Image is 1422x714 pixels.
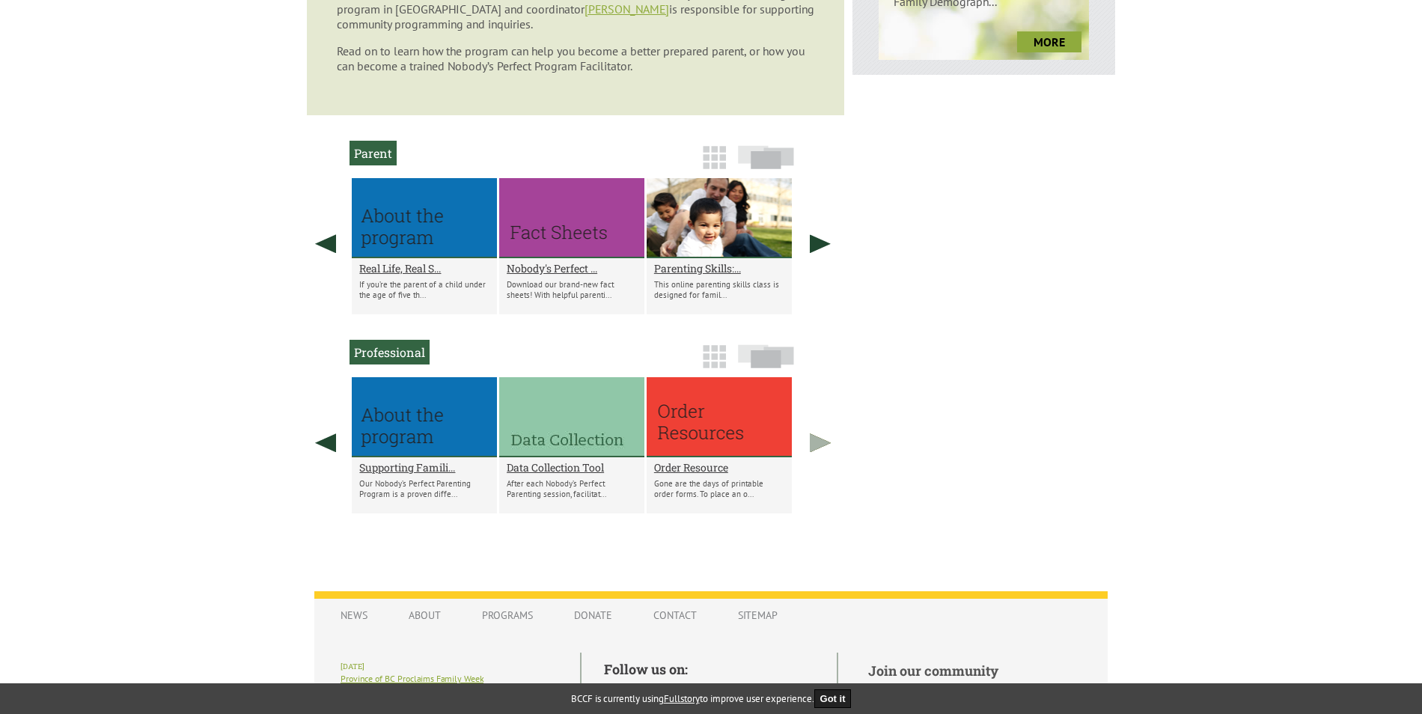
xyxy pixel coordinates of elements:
li: Order Resource [647,377,792,513]
p: If you’re the parent of a child under the age of five th... [359,279,489,300]
a: Contact [638,601,712,629]
h2: Parent [350,141,397,165]
img: slide-icon.png [738,145,794,169]
a: Programs [467,601,548,629]
h6: [DATE] [341,662,558,671]
a: Real Life, Real S... [359,261,489,275]
li: Parenting Skills: 0-5 [647,178,792,314]
a: Sitemap [723,601,793,629]
a: Parenting Skills:... [654,261,784,275]
a: About [394,601,456,629]
p: After each Nobody’s Perfect Parenting session, facilitat... [507,478,637,499]
a: Data Collection Tool [507,460,637,475]
a: Supporting Famili... [359,460,489,475]
li: Real Life, Real Support for Positive Parenting [352,178,497,314]
li: Nobody's Perfect Fact Sheets [499,178,644,314]
a: Donate [559,601,627,629]
a: Nobody's Perfect ... [507,261,637,275]
h5: Join our community [868,662,1081,680]
p: Our Nobody’s Perfect Parenting Program is a proven diffe... [359,478,489,499]
a: Province of BC Proclaims Family Week [341,673,483,684]
img: grid-icon.png [703,146,726,169]
a: Slide View [733,352,799,376]
img: slide-icon.png [738,344,794,368]
p: This online parenting skills class is designed for famil... [654,279,784,300]
li: Supporting Families, Reducing Risk [352,377,497,513]
a: Order Resource [654,460,784,475]
a: News [326,601,382,629]
p: Download our brand-new fact sheets! With helpful parenti... [507,279,637,300]
a: more [1017,31,1081,52]
li: Data Collection Tool [499,377,644,513]
button: Got it [814,689,852,708]
p: Read on to learn how the program can help you become a better prepared parent, or how you can bec... [337,43,814,73]
p: Gone are the days of printable order forms. To place an o... [654,478,784,499]
a: Fullstory [664,692,700,705]
h2: Professional [350,340,430,364]
a: Grid View [698,153,730,177]
a: Grid View [698,352,730,376]
h5: Follow us on: [604,660,814,678]
img: grid-icon.png [703,345,726,368]
a: [PERSON_NAME] [585,1,669,16]
a: Slide View [733,153,799,177]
